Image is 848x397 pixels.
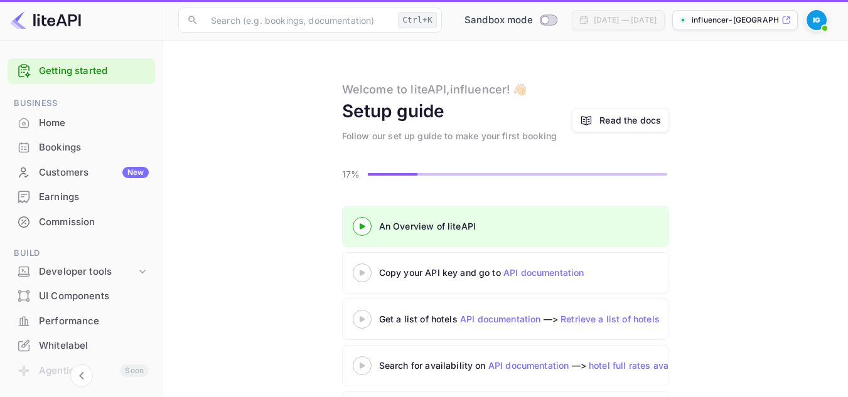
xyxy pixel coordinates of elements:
span: Business [8,97,155,110]
div: Bookings [39,140,149,155]
a: UI Components [8,284,155,307]
div: Get a list of hotels —> [379,312,693,326]
div: New [122,167,149,178]
a: API documentation [503,267,584,278]
div: Setup guide [342,98,445,124]
div: UI Components [39,289,149,304]
div: Whitelabel [8,334,155,358]
a: Bookings [8,135,155,159]
div: Customers [39,166,149,180]
div: Welcome to liteAPI, influencer ! 👋🏻 [342,81,527,98]
div: Ctrl+K [398,12,437,28]
a: Commission [8,210,155,233]
div: Commission [8,210,155,235]
a: Read the docs [572,108,669,132]
div: Whitelabel [39,339,149,353]
a: hotel full rates availability [589,360,700,371]
a: CustomersNew [8,161,155,184]
input: Search (e.g. bookings, documentation) [203,8,393,33]
div: CustomersNew [8,161,155,185]
div: Home [8,111,155,135]
a: Whitelabel [8,334,155,357]
button: Collapse navigation [70,364,93,387]
a: Read the docs [599,114,661,127]
div: Bookings [8,135,155,160]
div: Performance [8,309,155,334]
div: Developer tools [39,265,136,279]
p: 17% [342,167,364,181]
img: LiteAPI logo [10,10,81,30]
div: Follow our set up guide to make your first booking [342,129,557,142]
a: Home [8,111,155,134]
div: Search for availability on —> [379,359,818,372]
div: Earnings [8,185,155,209]
img: influencer Ghana [807,10,827,30]
a: Earnings [8,185,155,208]
div: Earnings [39,190,149,204]
p: influencer-[GEOGRAPHIC_DATA]-gq1li... [692,14,779,26]
div: An Overview of liteAPI [379,220,693,233]
div: Commission [39,215,149,230]
span: Build [8,246,155,260]
div: Home [39,116,149,130]
span: Sandbox mode [464,13,533,28]
a: API documentation [460,314,541,324]
div: Developer tools [8,261,155,283]
a: Performance [8,309,155,332]
div: Copy your API key and go to [379,266,693,279]
a: Getting started [39,64,149,78]
div: Performance [39,314,149,329]
div: Getting started [8,58,155,84]
a: Retrieve a list of hotels [561,314,660,324]
div: [DATE] — [DATE] [594,14,657,26]
div: Switch to Production mode [459,13,562,28]
div: UI Components [8,284,155,309]
a: API documentation [488,360,569,371]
